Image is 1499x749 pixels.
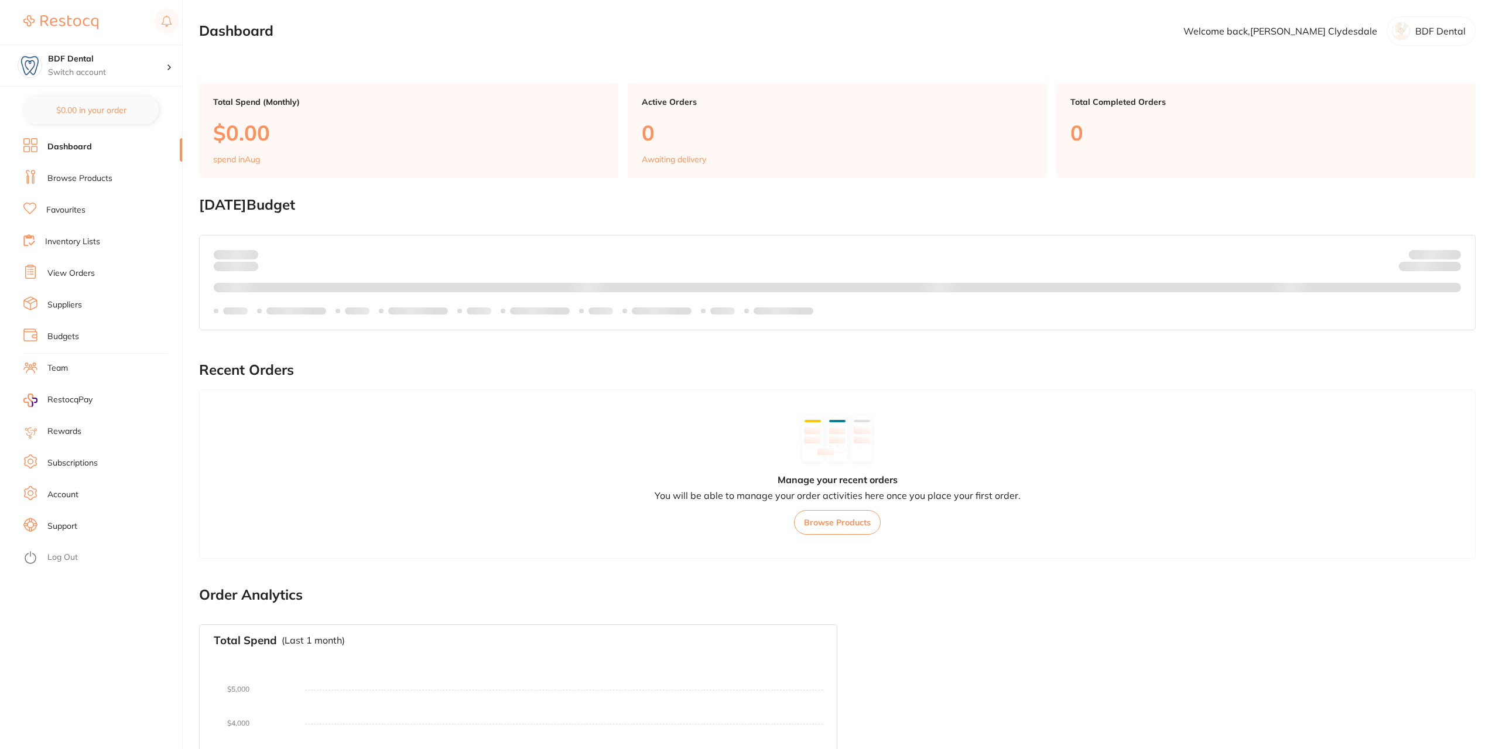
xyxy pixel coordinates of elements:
strong: $NaN [1438,249,1461,259]
img: Restocq Logo [23,15,98,29]
p: Labels extended [510,306,570,316]
p: 0 [642,121,1033,145]
button: $0.00 in your order [23,96,159,124]
a: RestocqPay [23,394,93,407]
p: Labels [710,306,735,316]
a: Support [47,521,77,532]
a: Browse Products [47,173,112,184]
p: month [214,259,258,273]
p: Budget: [1409,249,1461,259]
p: You will be able to manage your order activities here once you place your first order. [655,490,1021,501]
p: Labels extended [266,306,326,316]
p: Labels extended [388,306,448,316]
p: Labels [467,306,491,316]
h4: BDF Dental [48,53,166,65]
img: RestocqPay [23,394,37,407]
button: Browse Products [794,510,881,535]
p: Labels extended [632,306,692,316]
a: Rewards [47,426,81,437]
a: Active Orders0Awaiting delivery [628,83,1047,178]
h2: Dashboard [199,23,273,39]
a: Account [47,489,78,501]
p: Remaining: [1399,259,1461,273]
p: Labels [588,306,613,316]
h3: Total Spend [214,634,277,647]
p: (Last 1 month) [282,635,345,645]
a: Subscriptions [47,457,98,469]
p: BDF Dental [1415,26,1466,36]
p: spend in Aug [213,155,260,164]
h2: Order Analytics [199,587,1476,603]
p: Spent: [214,249,258,259]
strong: $0.00 [1440,264,1461,274]
strong: $0.00 [238,249,258,259]
p: Awaiting delivery [642,155,706,164]
a: Inventory Lists [45,236,100,248]
a: Favourites [46,204,85,216]
a: Log Out [47,552,78,563]
p: Switch account [48,67,166,78]
a: Total Spend (Monthly)$0.00spend inAug [199,83,618,178]
p: Labels extended [754,306,813,316]
p: Labels [223,306,248,316]
h2: Recent Orders [199,362,1476,378]
span: RestocqPay [47,394,93,406]
a: Dashboard [47,141,92,153]
p: Welcome back, [PERSON_NAME] Clydesdale [1183,26,1377,36]
h4: Manage your recent orders [778,474,898,485]
p: Total Completed Orders [1070,97,1462,107]
a: View Orders [47,268,95,279]
a: Suppliers [47,299,82,311]
p: $0.00 [213,121,604,145]
a: Team [47,362,68,374]
p: Total Spend (Monthly) [213,97,604,107]
a: Budgets [47,331,79,343]
a: Total Completed Orders0 [1056,83,1476,178]
p: Active Orders [642,97,1033,107]
button: Log Out [23,549,179,567]
h2: [DATE] Budget [199,197,1476,213]
p: Labels [345,306,369,316]
img: BDF Dental [18,54,42,77]
p: 0 [1070,121,1462,145]
a: Restocq Logo [23,9,98,36]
